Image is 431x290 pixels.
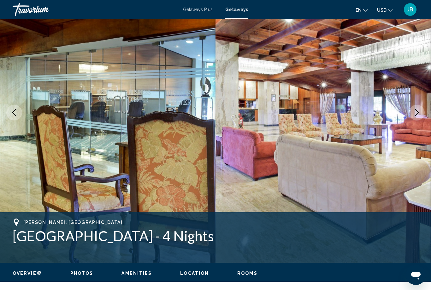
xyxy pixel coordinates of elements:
[377,5,393,15] button: Change currency
[13,228,418,244] h1: [GEOGRAPHIC_DATA] - 4 Nights
[70,270,93,276] button: Photos
[409,105,425,120] button: Next image
[406,265,426,285] iframe: Button to launch messaging window
[180,271,209,276] span: Location
[180,270,209,276] button: Location
[225,7,248,12] a: Getaways
[13,270,42,276] button: Overview
[13,271,42,276] span: Overview
[23,220,123,225] span: [PERSON_NAME], [GEOGRAPHIC_DATA]
[356,5,368,15] button: Change language
[121,270,152,276] button: Amenities
[407,6,413,13] span: JB
[237,271,257,276] span: Rooms
[121,271,152,276] span: Amenities
[237,270,257,276] button: Rooms
[377,8,387,13] span: USD
[356,8,362,13] span: en
[183,7,213,12] a: Getaways Plus
[13,3,177,16] a: Travorium
[6,105,22,120] button: Previous image
[70,271,93,276] span: Photos
[402,3,418,16] button: User Menu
